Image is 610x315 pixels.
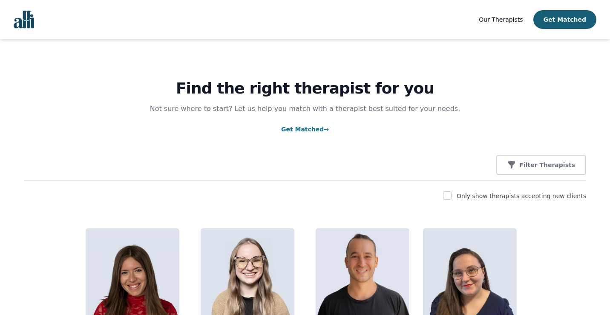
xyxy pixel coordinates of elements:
[533,10,596,29] button: Get Matched
[519,161,575,169] p: Filter Therapists
[24,80,586,97] h1: Find the right therapist for you
[141,104,469,114] p: Not sure where to start? Let us help you match with a therapist best suited for your needs.
[324,126,329,133] span: →
[496,155,586,175] button: Filter Therapists
[479,16,523,23] span: Our Therapists
[479,14,523,25] a: Our Therapists
[281,126,329,133] a: Get Matched
[14,11,34,28] img: alli logo
[457,193,586,199] label: Only show therapists accepting new clients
